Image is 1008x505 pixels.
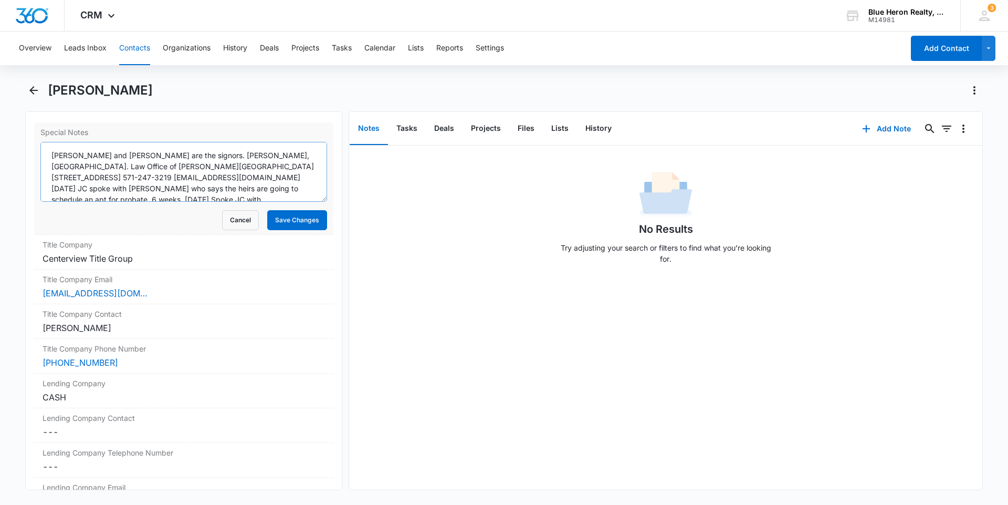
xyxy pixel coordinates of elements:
button: Back [25,82,41,99]
span: CRM [80,9,102,20]
button: Actions [966,82,983,99]
button: Deals [260,32,279,65]
button: Filters [938,120,955,137]
dd: --- [43,460,325,473]
div: account id [868,16,945,24]
label: Title Company [43,239,325,250]
button: Search... [921,120,938,137]
p: Try adjusting your search or filters to find what you’re looking for. [555,242,776,264]
h1: [PERSON_NAME] [48,83,153,98]
div: Title CompanyCenterview Title Group [34,235,333,270]
button: Projects [291,32,319,65]
button: History [577,112,620,145]
h1: No Results [639,221,693,237]
label: Lending Company Contact [43,413,325,424]
div: Lending Company Telephone Number--- [34,443,333,478]
button: Projects [463,112,509,145]
label: Special Notes [40,127,327,138]
button: Save Changes [267,210,327,230]
button: Settings [476,32,504,65]
button: Files [509,112,543,145]
div: Lending Company Contact--- [34,408,333,443]
button: Add Note [852,116,921,141]
div: Title Company Phone Number[PHONE_NUMBER] [34,339,333,374]
button: Tasks [388,112,426,145]
button: Organizations [163,32,211,65]
button: History [223,32,247,65]
div: Title Company Contact[PERSON_NAME] [34,304,333,339]
button: Overview [19,32,51,65]
a: [EMAIL_ADDRESS][DOMAIN_NAME] [43,287,148,300]
label: Lending Company Email [43,482,325,493]
label: Lending Company [43,378,325,389]
button: Notes [350,112,388,145]
button: Overflow Menu [955,120,972,137]
button: Contacts [119,32,150,65]
label: Title Company Email [43,274,325,285]
div: Lending CompanyCASH [34,374,333,408]
button: Cancel [222,210,259,230]
button: Lists [408,32,424,65]
img: No Data [639,169,692,221]
button: Tasks [332,32,352,65]
button: Add Contact [911,36,982,61]
div: Centerview Title Group [43,252,325,265]
div: CASH [43,391,325,404]
div: Title Company Email[EMAIL_ADDRESS][DOMAIN_NAME] [34,270,333,304]
label: Lending Company Telephone Number [43,447,325,458]
div: notifications count [988,4,996,12]
dd: --- [43,426,325,438]
button: Deals [426,112,463,145]
button: Calendar [364,32,395,65]
textarea: [PERSON_NAME] and [PERSON_NAME] are the signors. [PERSON_NAME], [GEOGRAPHIC_DATA]. Law Office of ... [40,142,327,202]
div: account name [868,8,945,16]
button: Reports [436,32,463,65]
button: Leads Inbox [64,32,107,65]
button: Lists [543,112,577,145]
label: Title Company Contact [43,308,325,320]
div: [PERSON_NAME] [43,322,325,334]
label: Title Company Phone Number [43,343,325,354]
span: 3 [988,4,996,12]
a: [PHONE_NUMBER] [43,356,118,369]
